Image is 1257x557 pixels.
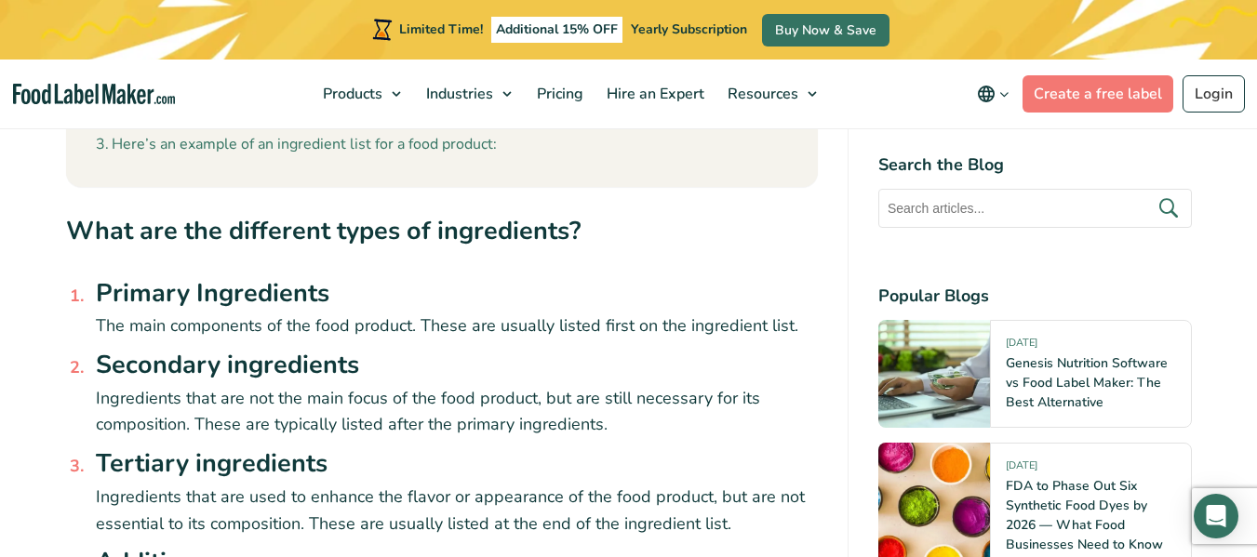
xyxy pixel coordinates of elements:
span: Hire an Expert [601,84,706,104]
span: Ingredients that are used to enhance the flavor or appearance of the food product, but are not es... [96,485,805,535]
strong: What are the different types of ingredients? [66,214,581,248]
span: Additional 15% OFF [491,17,622,43]
a: Industries [415,60,521,128]
input: Search articles... [878,189,1192,228]
h3: Tertiary ingredients [96,445,818,484]
h3: Primary Ingredients [96,275,818,313]
span: Ingredients that are not the main focus of the food product, but are still necessary for its comp... [96,387,760,436]
a: Here’s an example of an ingredient list for a food product: [96,133,497,157]
a: Products [312,60,410,128]
span: Limited Time! [399,20,483,38]
span: Products [317,84,384,104]
span: [DATE] [1006,458,1037,480]
a: Create a free label [1023,75,1173,113]
span: Resources [722,84,800,104]
a: Resources [716,60,826,128]
span: The main components of the food product. These are usually listed first on the ingredient list. [96,314,798,337]
a: Genesis Nutrition Software vs Food Label Maker: The Best Alternative [1006,354,1168,411]
h3: Secondary ingredients [96,347,818,385]
span: Pricing [531,84,585,104]
h4: Search the Blog [878,153,1192,178]
div: Open Intercom Messenger [1194,494,1238,538]
span: [DATE] [1006,336,1037,357]
a: Hire an Expert [595,60,712,128]
a: Login [1183,75,1245,113]
a: FDA to Phase Out Six Synthetic Food Dyes by 2026 — What Food Businesses Need to Know [1006,477,1163,553]
span: Yearly Subscription [631,20,747,38]
span: Industries [421,84,495,104]
a: Pricing [526,60,591,128]
a: Buy Now & Save [762,14,889,46]
h4: Popular Blogs [878,284,1192,309]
